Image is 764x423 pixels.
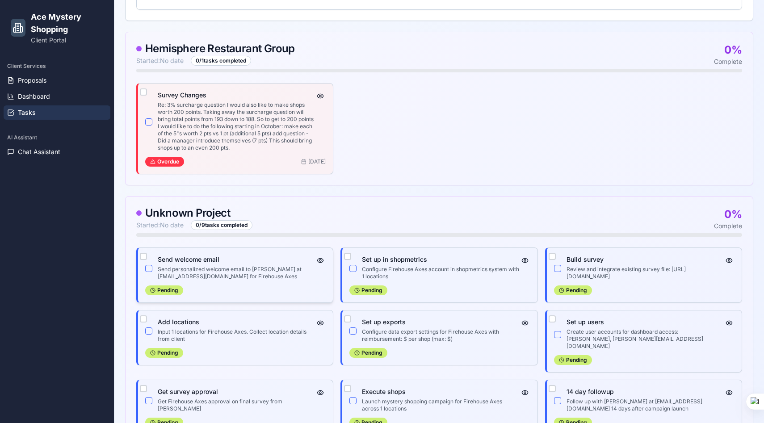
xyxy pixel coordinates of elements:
[362,318,519,327] h4: Set up exports
[18,147,60,156] span: Chat Assistant
[31,36,104,45] p: Client Portal
[714,57,742,66] div: Complete
[362,387,519,396] h4: Execute shops
[4,105,110,120] a: Tasks
[158,101,315,151] p: Re: 3% surcharge question I would also like to make shops worth 200 points. Taking away the surch...
[18,76,46,85] span: Proposals
[31,11,104,36] h1: Ace Mystery Shopping
[567,387,724,396] h4: 14 day followup
[567,398,724,412] p: Follow up with [PERSON_NAME] at [EMAIL_ADDRESS][DOMAIN_NAME] 14 days after campaign launch
[349,285,387,295] div: Pending
[4,145,110,159] a: Chat Assistant
[158,318,315,327] h4: Add locations
[714,222,742,230] div: Complete
[567,255,724,264] h4: Build survey
[136,221,184,230] span: Started: No date
[362,398,519,412] p: Launch mystery shopping campaign for Firehouse Axes across 1 locations
[4,73,110,88] a: Proposals
[301,158,326,165] div: [DATE]
[4,59,110,73] div: Client Services
[136,56,184,65] span: Started: No date
[714,207,742,222] div: 0 %
[145,285,183,295] div: Pending
[158,398,315,412] p: Get Firehouse Axes approval on final survey from [PERSON_NAME]
[554,355,592,365] div: Pending
[362,328,519,343] p: Configure data export settings for Firehouse Axes with reimbursement: $ per shop (max: $)
[567,328,724,350] p: Create user accounts for dashboard access: [PERSON_NAME], [PERSON_NAME][EMAIL_ADDRESS][DOMAIN_NAME]
[158,328,315,343] p: Input 1 locations for Firehouse Axes. Collect location details from client
[4,89,110,104] a: Dashboard
[567,318,724,327] h4: Set up users
[362,266,519,280] p: Configure Firehouse Axes account in shopmetrics system with 1 locations
[191,56,251,66] div: 0 / 1 tasks completed
[18,92,50,101] span: Dashboard
[158,255,315,264] h4: Send welcome email
[191,220,252,230] div: 0 / 9 tasks completed
[136,43,295,54] div: Hemisphere Restaurant Group
[4,130,110,145] div: AI Assistant
[362,255,519,264] h4: Set up in shopmetrics
[136,208,252,218] div: Unknown Project
[158,91,315,100] h4: Survey Changes
[349,348,387,358] div: Pending
[158,266,315,280] p: Send personalized welcome email to [PERSON_NAME] at [EMAIL_ADDRESS][DOMAIN_NAME] for Firehouse Axes
[158,387,315,396] h4: Get survey approval
[714,43,742,57] div: 0 %
[145,157,184,167] div: Overdue
[554,285,592,295] div: Pending
[567,266,724,280] p: Review and integrate existing survey file: [URL][DOMAIN_NAME]
[18,108,36,117] span: Tasks
[145,348,183,358] div: Pending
